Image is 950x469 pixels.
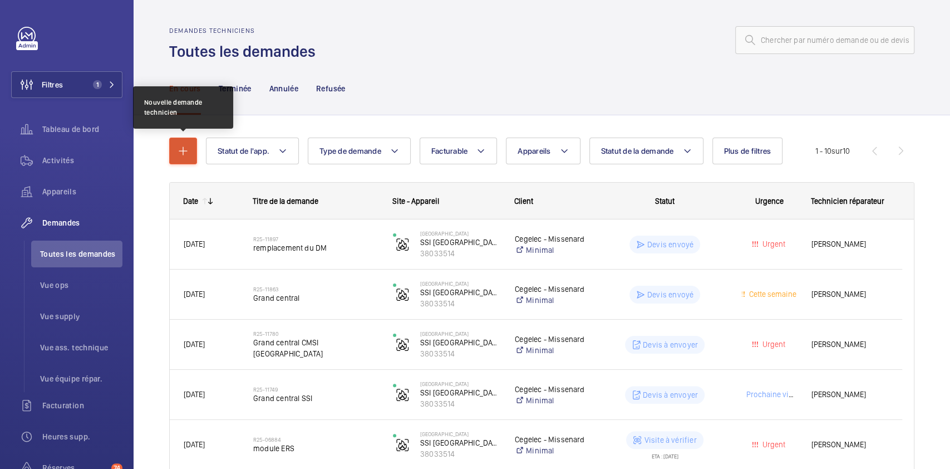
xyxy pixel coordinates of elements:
h1: Toutes les demandes [169,41,322,62]
span: [PERSON_NAME] [811,338,888,351]
span: Site - Appareil [392,197,439,206]
button: Statut de la demande [589,138,703,164]
p: Cegelec - Missenard [515,334,588,345]
span: Activités [42,155,122,166]
h2: Demandes techniciens [169,27,322,35]
h2: R25-11749 [253,386,378,393]
p: Annulée [269,83,298,94]
button: Plus de filtres [712,138,783,164]
span: [PERSON_NAME] [811,238,888,251]
span: Grand central SSI [253,393,378,404]
p: [GEOGRAPHIC_DATA] [420,380,500,387]
span: [DATE] [184,390,205,399]
p: 38033514 [420,348,500,359]
p: Visite à vérifier [644,434,696,446]
span: [PERSON_NAME] [811,288,888,301]
span: module ERS [253,443,378,454]
span: Urgent [760,440,785,449]
p: 38033514 [420,398,500,409]
span: Statut [655,197,675,206]
h2: R25-06884 [253,436,378,443]
p: Terminée [219,83,252,94]
p: 38033514 [420,448,500,460]
p: Devis envoyé [647,239,693,250]
p: SSI [GEOGRAPHIC_DATA] [420,387,500,398]
p: [GEOGRAPHIC_DATA] [420,330,500,337]
span: Client [514,197,533,206]
button: Facturable [420,138,498,164]
span: Statut de l'app. [218,146,269,155]
span: Facturable [431,146,468,155]
span: Filtres [42,79,63,90]
span: Demandes [42,217,122,228]
div: ETA : [DATE] [652,449,678,459]
p: SSI [GEOGRAPHIC_DATA] [420,237,500,248]
span: Technicien réparateur [811,197,884,206]
span: Tableau de bord [42,124,122,135]
p: Cegelec - Missenard [515,384,588,395]
input: Chercher par numéro demande ou de devis [735,26,914,54]
span: Grand central [253,292,378,304]
span: Type de demande [319,146,381,155]
span: Appareils [518,146,550,155]
p: SSI [GEOGRAPHIC_DATA] [420,337,500,348]
img: fire_alarm.svg [396,438,409,452]
span: [DATE] [184,290,205,299]
span: Titre de la demande [253,197,318,206]
button: Appareils [506,138,580,164]
p: 38033514 [420,248,500,259]
span: [PERSON_NAME] [811,388,888,401]
span: Vue ass. technique [40,342,122,353]
p: [GEOGRAPHIC_DATA] [420,280,500,287]
span: Cette semaine [747,290,796,299]
span: Urgent [760,240,785,248]
span: Vue supply [40,311,122,322]
p: En cours [169,83,201,94]
span: remplacement du DM [253,242,378,253]
p: Devis à envoyer [643,339,698,350]
span: 1 [93,80,102,89]
h2: R25-11780 [253,330,378,337]
span: [DATE] [184,340,205,349]
p: [GEOGRAPHIC_DATA] [420,230,500,237]
span: Plus de filtres [724,146,771,155]
p: Devis envoyé [647,289,693,300]
span: Heures supp. [42,431,122,442]
span: [DATE] [184,240,205,248]
p: Devis à envoyer [643,389,698,400]
button: Filtres1 [11,71,122,98]
h2: R25-11897 [253,236,378,242]
p: SSI [GEOGRAPHIC_DATA] [420,287,500,298]
span: Appareils [42,186,122,197]
a: Minimal [515,345,588,356]
button: Statut de l'app. [206,138,299,164]
span: Urgence [755,197,784,206]
div: Nouvelle demande technicien [144,97,222,118]
p: Cegelec - Missenard [515,434,588,445]
h2: R25-11863 [253,286,378,292]
span: [DATE] [184,440,205,449]
a: Minimal [515,245,588,256]
span: Vue équipe répar. [40,373,122,384]
a: Minimal [515,395,588,406]
span: Prochaine visite [744,390,801,399]
img: fire_alarm.svg [396,288,409,301]
span: Statut de la demande [601,146,674,155]
p: Refusée [316,83,345,94]
span: Urgent [760,340,785,349]
p: [GEOGRAPHIC_DATA] [420,431,500,437]
img: fire_alarm.svg [396,388,409,402]
span: Toutes les demandes [40,248,122,260]
span: Grand central CMSI [GEOGRAPHIC_DATA] [253,337,378,359]
img: fire_alarm.svg [396,238,409,251]
p: Cegelec - Missenard [515,284,588,295]
span: sur [831,146,843,155]
p: SSI [GEOGRAPHIC_DATA] [420,437,500,448]
span: Facturation [42,400,122,411]
p: 38033514 [420,298,500,309]
p: Cegelec - Missenard [515,233,588,245]
button: Type de demande [308,138,411,164]
img: fire_alarm.svg [396,338,409,351]
span: 1 - 10 10 [815,147,850,155]
span: [PERSON_NAME] [811,438,888,451]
